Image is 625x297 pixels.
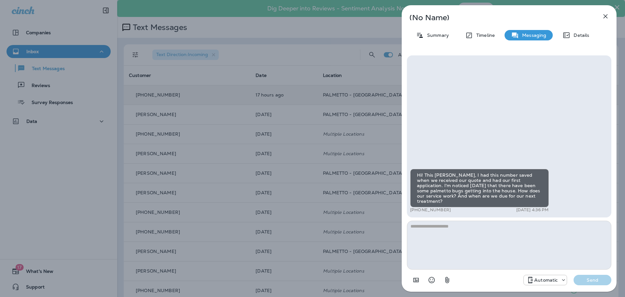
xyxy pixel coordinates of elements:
p: (No Name) [410,15,587,20]
p: Automatic [534,277,558,283]
button: Select an emoji [425,274,438,287]
p: Details [570,33,589,38]
p: [PHONE_NUMBER] [410,207,451,213]
p: Timeline [473,33,495,38]
p: Summary [424,33,449,38]
button: Add in a premade template [410,274,423,287]
p: [DATE] 4:36 PM [516,207,549,213]
p: Messaging [519,33,546,38]
div: Hi! This [PERSON_NAME], I had this number saved when we received our quote and had our first appl... [410,169,549,207]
